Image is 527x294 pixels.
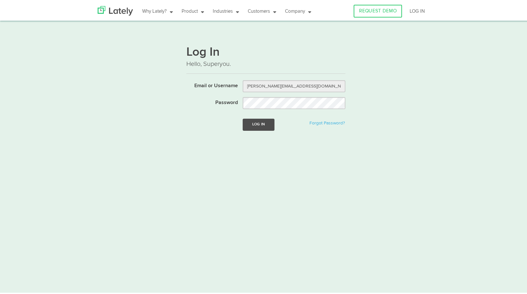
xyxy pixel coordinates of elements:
img: Lately [98,5,133,14]
h1: Log In [186,45,345,58]
label: Email or Username [182,79,238,88]
input: Email or Username [243,79,345,91]
a: Forgot Password? [309,120,345,124]
label: Password [182,96,238,105]
button: Log In [243,117,274,129]
p: Hello, Superyou. [186,58,345,67]
a: REQUEST DEMO [354,3,402,16]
